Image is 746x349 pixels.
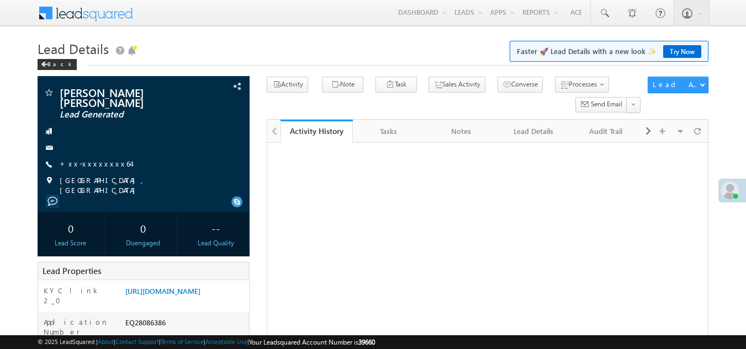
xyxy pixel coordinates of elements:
span: [PERSON_NAME] [PERSON_NAME] [60,87,191,107]
button: Sales Activity [428,77,485,93]
a: +xx-xxxxxxxx64 [60,159,131,168]
button: Processes [555,77,609,93]
div: Lead Quality [185,238,246,248]
span: Your Leadsquared Account Number is [249,338,375,346]
a: Lead Details [498,120,570,143]
a: Acceptable Use [205,338,247,345]
button: Converse [498,77,543,93]
div: Lead Details [506,125,560,138]
a: Notes [425,120,498,143]
a: About [98,338,114,345]
span: [GEOGRAPHIC_DATA], [GEOGRAPHIC_DATA] [60,175,231,195]
div: Notes [434,125,488,138]
div: -- [185,218,246,238]
span: Lead Generated [60,109,191,120]
label: KYC link 2_0 [44,286,115,305]
span: Lead Details [38,40,109,57]
a: Back [38,58,82,68]
span: Lead Properties [43,265,101,276]
span: © 2025 LeadSquared | | | | | [38,337,375,347]
a: Terms of Service [161,338,204,345]
div: Tasks [362,125,415,138]
div: Lead Score [40,238,102,248]
span: Processes [569,80,597,88]
span: 39660 [358,338,375,346]
a: [URL][DOMAIN_NAME] [125,286,200,296]
a: Try Now [663,45,701,58]
a: Activity History [281,120,353,143]
span: Send Email [591,99,622,109]
div: EQ28086386 [123,317,250,332]
div: 0 [113,218,174,238]
a: Tasks [353,120,425,143]
span: Faster 🚀 Lead Details with a new look ✨ [517,46,701,57]
div: 0 [40,218,102,238]
div: Lead Actions [653,79,700,89]
div: Back [38,59,77,70]
div: Activity History [289,126,345,136]
div: Disengaged [113,238,174,248]
button: Send Email [575,97,627,113]
label: Application Number [44,317,115,337]
a: Contact Support [115,338,159,345]
div: Audit Trail [579,125,632,138]
button: Task [375,77,417,93]
button: Note [322,77,363,93]
button: Lead Actions [648,77,708,93]
a: Audit Trail [570,120,642,143]
button: Activity [267,77,308,93]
